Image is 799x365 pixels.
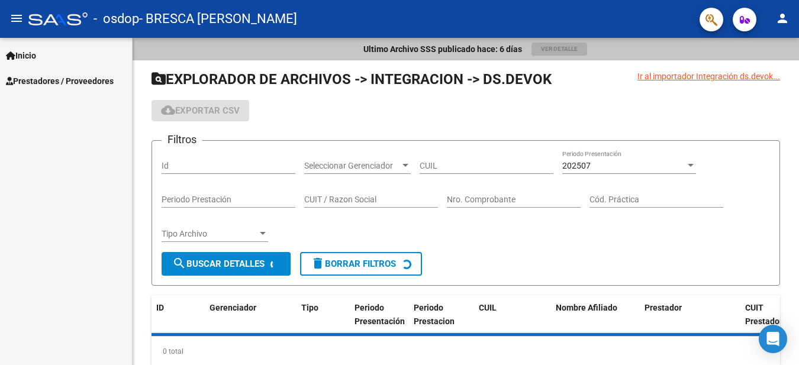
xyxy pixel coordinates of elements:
[210,303,256,312] span: Gerenciador
[409,295,474,334] datatable-header-cell: Periodo Prestacion
[414,303,455,326] span: Periodo Prestacion
[479,303,497,312] span: CUIL
[300,252,422,276] button: Borrar Filtros
[355,303,405,326] span: Periodo Presentación
[562,161,591,170] span: 202507
[640,295,740,334] datatable-header-cell: Prestador
[775,11,790,25] mat-icon: person
[363,43,522,56] p: Ultimo Archivo SSS publicado hace: 6 días
[156,303,164,312] span: ID
[6,75,114,88] span: Prestadores / Proveedores
[474,295,551,334] datatable-header-cell: CUIL
[162,229,257,239] span: Tipo Archivo
[297,295,350,334] datatable-header-cell: Tipo
[311,259,396,269] span: Borrar Filtros
[556,303,617,312] span: Nombre Afiliado
[745,303,782,326] span: CUIT Prestador
[9,11,24,25] mat-icon: menu
[152,71,552,88] span: EXPLORADOR DE ARCHIVOS -> INTEGRACION -> DS.DEVOK
[645,303,682,312] span: Prestador
[152,100,249,121] button: Exportar CSV
[304,161,400,171] span: Seleccionar Gerenciador
[759,325,787,353] div: Open Intercom Messenger
[172,259,265,269] span: Buscar Detalles
[172,256,186,270] mat-icon: search
[162,252,291,276] button: Buscar Detalles
[6,49,36,62] span: Inicio
[541,46,578,52] span: Ver Detalle
[152,295,205,334] datatable-header-cell: ID
[350,295,409,334] datatable-header-cell: Periodo Presentación
[551,295,640,334] datatable-header-cell: Nombre Afiliado
[637,70,780,83] div: Ir al importador Integración ds.devok...
[301,303,318,312] span: Tipo
[139,6,297,32] span: - BRESCA [PERSON_NAME]
[94,6,139,32] span: - osdop
[162,131,202,148] h3: Filtros
[161,103,175,117] mat-icon: cloud_download
[205,295,297,334] datatable-header-cell: Gerenciador
[531,43,587,56] button: Ver Detalle
[161,105,240,116] span: Exportar CSV
[311,256,325,270] mat-icon: delete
